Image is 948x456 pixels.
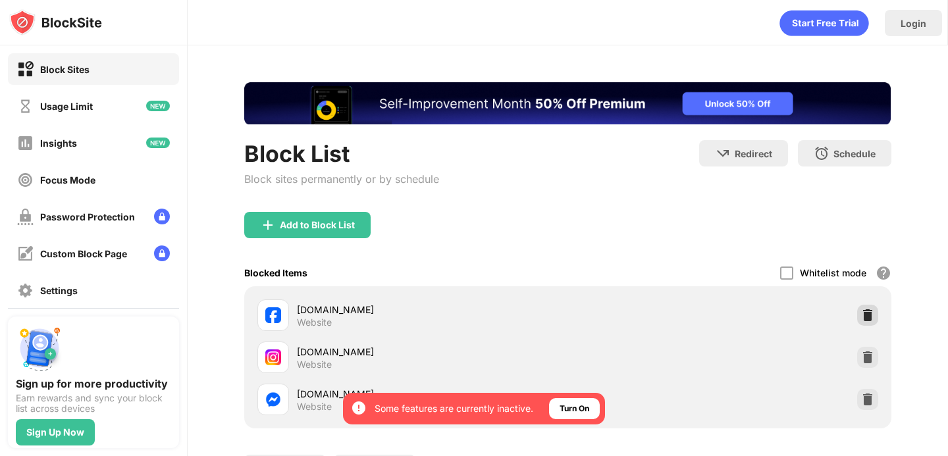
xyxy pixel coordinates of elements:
[265,349,281,365] img: favicons
[17,135,34,151] img: insights-off.svg
[735,148,772,159] div: Redirect
[17,209,34,225] img: password-protection-off.svg
[40,64,90,75] div: Block Sites
[40,138,77,149] div: Insights
[244,172,439,186] div: Block sites permanently or by schedule
[40,248,127,259] div: Custom Block Page
[17,98,34,114] img: time-usage-off.svg
[9,9,102,36] img: logo-blocksite.svg
[17,172,34,188] img: focus-off.svg
[779,10,869,36] div: animation
[26,427,84,438] div: Sign Up Now
[17,282,34,299] img: settings-off.svg
[154,245,170,261] img: lock-menu.svg
[40,285,78,296] div: Settings
[40,101,93,112] div: Usage Limit
[265,392,281,407] img: favicons
[146,138,170,148] img: new-icon.svg
[280,220,355,230] div: Add to Block List
[297,387,567,401] div: [DOMAIN_NAME]
[244,82,891,124] iframe: Banner
[244,267,307,278] div: Blocked Items
[297,303,567,317] div: [DOMAIN_NAME]
[265,307,281,323] img: favicons
[244,140,439,167] div: Block List
[146,101,170,111] img: new-icon.svg
[297,345,567,359] div: [DOMAIN_NAME]
[833,148,876,159] div: Schedule
[800,267,866,278] div: Whitelist mode
[16,324,63,372] img: push-signup.svg
[560,402,589,415] div: Turn On
[16,377,171,390] div: Sign up for more productivity
[17,245,34,262] img: customize-block-page-off.svg
[901,18,926,29] div: Login
[16,393,171,414] div: Earn rewards and sync your block list across devices
[297,359,332,370] div: Website
[375,402,533,415] div: Some features are currently inactive.
[154,209,170,224] img: lock-menu.svg
[351,400,367,416] img: error-circle-white.svg
[40,174,95,186] div: Focus Mode
[297,317,332,328] div: Website
[297,401,332,413] div: Website
[40,211,135,222] div: Password Protection
[17,61,34,78] img: block-on.svg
